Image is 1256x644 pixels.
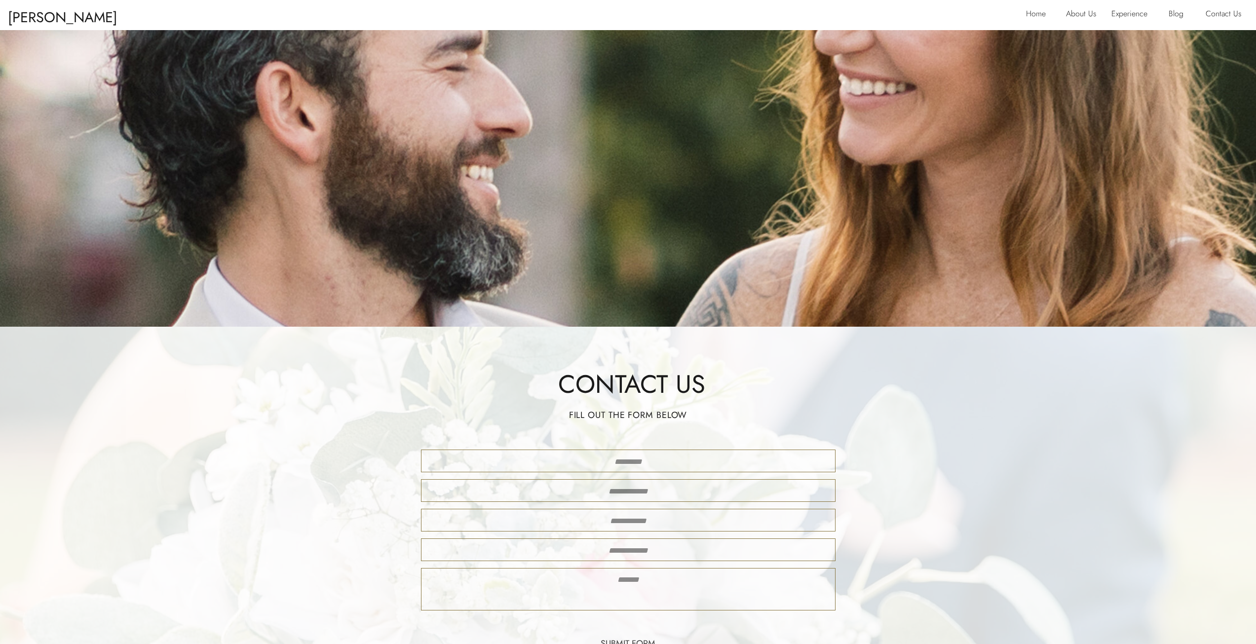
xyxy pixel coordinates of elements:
a: Home [1026,7,1052,23]
h1: Contact us [507,367,756,392]
p: [PERSON_NAME] & [PERSON_NAME] [8,4,128,23]
a: Blog [1169,7,1191,23]
h2: fill out the form below [513,409,743,425]
a: About Us [1066,7,1104,23]
a: Experience [1111,7,1155,23]
a: Contact Us [1206,7,1248,23]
